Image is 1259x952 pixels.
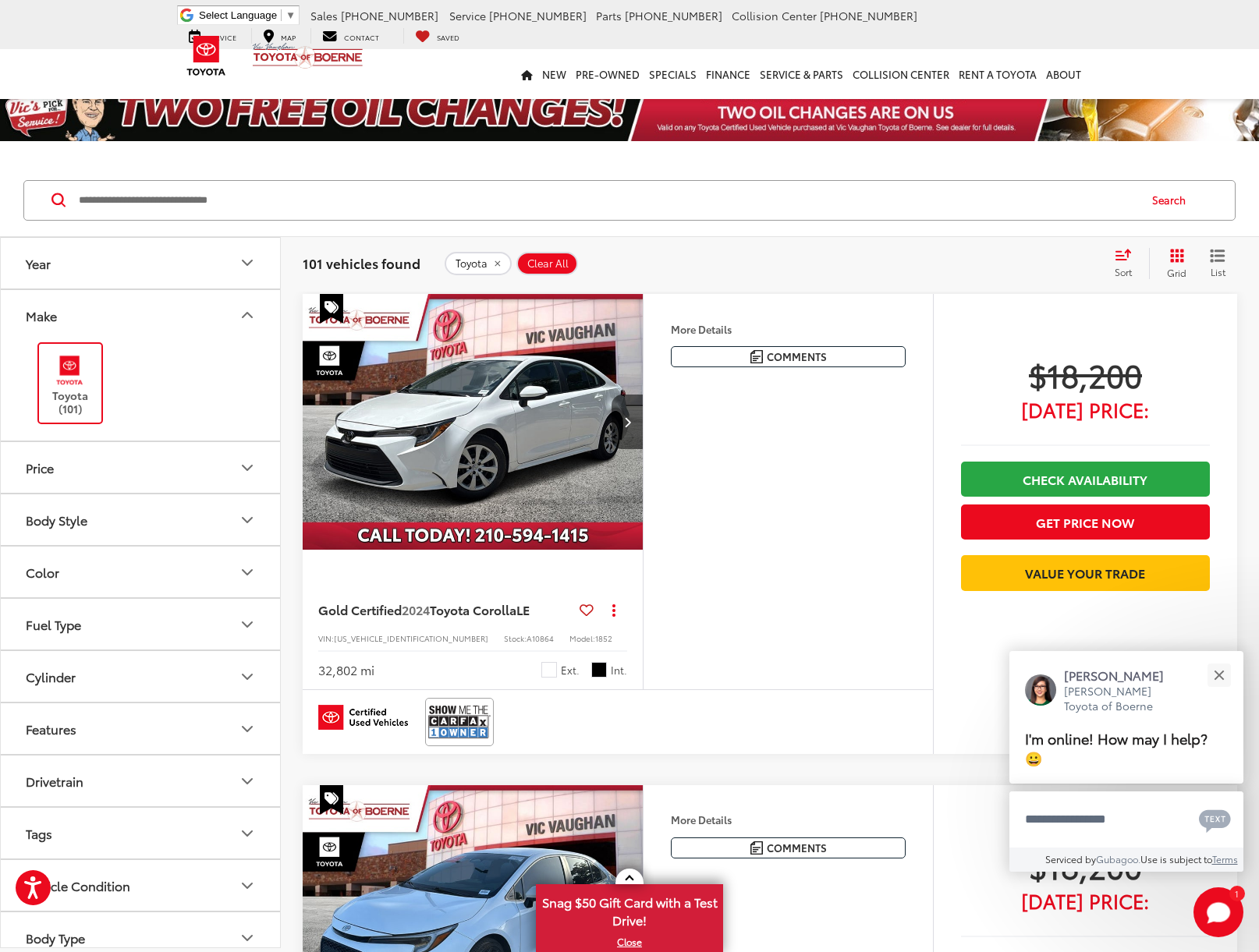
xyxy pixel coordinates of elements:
div: Cylinder [238,667,257,686]
button: Vehicle ConditionVehicle Condition [1,860,282,911]
span: List [1210,265,1225,278]
a: Rent a Toyota [954,49,1041,99]
div: Color [26,564,59,579]
span: 1 [1235,890,1239,897]
span: Sort [1115,265,1132,278]
div: Fuel Type [238,615,257,634]
div: Cylinder [26,669,76,684]
a: Check Availability [961,462,1210,497]
span: [US_VEHICLE_IDENTIFICATION_NUMBER] [334,632,488,644]
svg: Start Chat [1193,887,1243,937]
span: LE [516,600,530,618]
span: Grid [1167,266,1186,279]
div: Features [238,720,257,738]
a: Service & Parts: Opens in a new tab [755,49,848,99]
span: Gold Certified [318,600,402,618]
button: TagsTags [1,808,282,858]
button: Body StyleBody Style [1,494,282,545]
div: Close[PERSON_NAME][PERSON_NAME] Toyota of BoerneI'm online! How may I help? 😀Type your messageCha... [1009,651,1243,872]
span: Comments [767,349,827,364]
span: [PHONE_NUMBER] [625,8,722,23]
button: Toggle Chat Window [1193,887,1243,937]
button: Grid View [1149,248,1198,279]
a: 2024 Toyota Corolla LE2024 Toyota Corolla LE2024 Toyota Corolla LE2024 Toyota Corolla LE [302,294,644,550]
a: Specials [644,49,701,99]
div: Drivetrain [26,773,83,788]
span: Sales [310,8,338,23]
a: Contact [310,28,391,44]
span: [PHONE_NUMBER] [820,8,917,23]
button: remove Toyota [445,252,512,275]
button: YearYear [1,238,282,288]
span: [DATE] Price: [961,893,1210,908]
span: Parts [596,8,622,23]
a: Gold Certified2024Toyota CorollaLE [318,601,573,618]
div: Body Type [26,930,85,945]
p: [PERSON_NAME] [1064,667,1179,684]
div: Vehicle Condition [26,878,130,893]
p: [PERSON_NAME] Toyota of Boerne [1064,684,1179,714]
img: Toyota [177,30,236,81]
span: White [541,662,557,678]
span: Toyota [456,257,488,270]
img: CarFax One Owner [428,701,491,742]
a: Home [516,49,537,99]
button: Search [1137,181,1208,220]
span: Stock: [504,632,527,644]
span: dropdown dots [612,603,615,616]
span: Toyota Corolla [430,600,516,618]
span: Collision Center [732,8,817,23]
img: Comments [750,350,763,363]
div: Make [238,306,257,324]
span: ▼ [285,9,296,21]
button: Actions [600,596,627,624]
span: 101 vehicles found [303,253,420,272]
div: Fuel Type [26,617,81,632]
span: $18,200 [961,846,1210,885]
h4: More Details [671,814,906,825]
div: Body Style [238,511,257,529]
span: Black [591,662,607,678]
a: Map [251,28,307,44]
span: Comments [767,841,827,855]
a: Gubagoo. [1096,852,1140,865]
button: Comments [671,837,906,858]
img: 2024 Toyota Corolla LE [302,294,644,550]
div: Vehicle Condition [238,876,257,895]
div: 2024 Toyota Corolla LE 0 [302,294,644,550]
a: Value Your Trade [961,555,1210,590]
button: List View [1198,248,1237,279]
a: Pre-Owned [571,49,644,99]
button: ColorColor [1,547,282,597]
svg: Text [1199,808,1231,833]
a: Service [177,28,248,44]
span: 2024 [402,600,430,618]
div: Drivetrain [238,772,257,791]
input: Search by Make, Model, or Keyword [77,182,1137,219]
span: Clear All [527,257,569,270]
span: Service [449,8,486,23]
button: Fuel TypeFuel Type [1,599,282,649]
button: Get Price Now [961,504,1210,540]
label: Toyota (101) [39,352,102,415]
a: Collision Center [848,49,954,99]
div: Tags [238,824,257,843]
span: Select Language [199,9,277,21]
span: Use is subject to [1140,852,1212,865]
a: About [1041,49,1086,99]
div: Features [26,721,76,736]
span: [PHONE_NUMBER] [341,8,438,23]
h4: More Details [671,324,906,334]
a: Finance [701,49,755,99]
button: Select sort value [1107,248,1149,279]
div: Body Style [26,512,87,527]
button: FeaturesFeatures [1,703,282,754]
img: Vic Vaughan Toyota of Boerne [252,42,364,69]
button: Next image [612,395,643,449]
div: 32,802 mi [318,661,374,679]
span: Int. [611,663,627,678]
img: Vic Vaughan Toyota of Boerne in Boerne, TX) [48,352,91,388]
img: Comments [750,841,763,855]
span: Model: [569,632,595,644]
span: A10864 [527,632,554,644]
